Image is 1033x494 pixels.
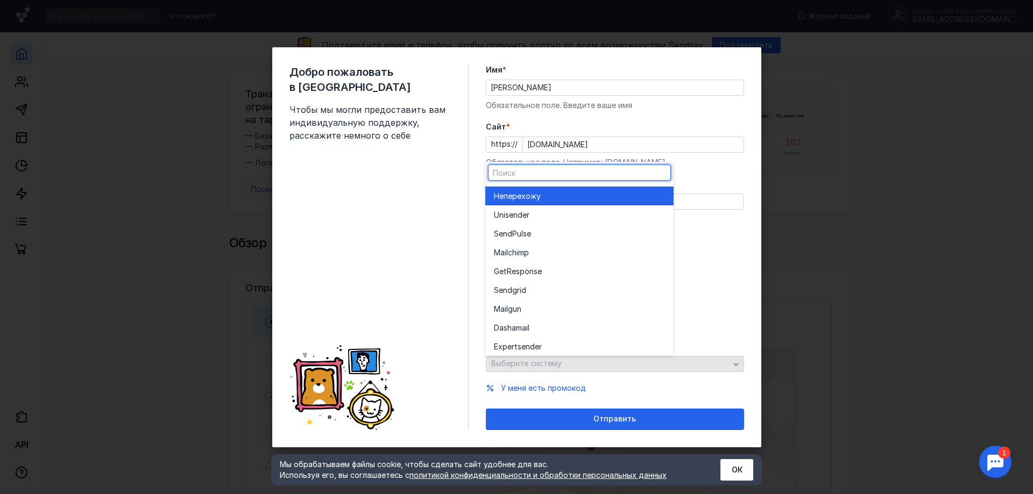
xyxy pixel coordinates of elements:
span: перехожу [504,191,541,202]
span: Sendgr [494,285,520,296]
div: Мы обрабатываем файлы cookie, чтобы сделать сайт удобнее для вас. Используя его, вы соглашаетесь c [280,459,694,481]
button: Неперехожу [485,187,674,205]
span: G [494,266,499,277]
span: SendPuls [494,228,527,239]
button: GetResponse [485,262,674,281]
button: Dashamail [485,318,674,337]
span: Добро пожаловать в [GEOGRAPHIC_DATA] [289,65,451,95]
button: Unisender [485,205,674,224]
span: Имя [486,65,503,75]
button: У меня есть промокод [501,383,586,393]
span: У меня есть промокод [501,383,586,392]
button: ОК [720,459,753,481]
span: id [520,285,526,296]
span: p [524,247,529,258]
span: Ex [494,341,503,352]
div: grid [485,184,674,356]
span: Unisende [494,210,527,220]
div: 1 [24,6,37,18]
span: Mailchim [494,247,524,258]
a: политикой конфиденциальности и обработки персональных данных [409,470,667,479]
button: SendPulse [485,224,674,243]
span: Выберите систему [491,359,562,368]
div: Обязательное поле. Например: [DOMAIN_NAME] [486,157,744,168]
button: Sendgrid [485,281,674,299]
input: Поиск [489,165,670,180]
button: Mailchimp [485,243,674,262]
span: etResponse [499,266,542,277]
span: Dashamai [494,323,528,333]
button: Отправить [486,409,744,430]
button: Выберите систему [486,356,744,372]
span: Чтобы мы могли предоставить вам индивидуальную поддержку, расскажите немного о себе [289,103,451,142]
span: e [527,228,531,239]
span: l [528,323,529,333]
span: pertsender [503,341,542,352]
div: Обязательное поле. Введите ваше имя [486,100,744,111]
span: gun [508,304,521,314]
span: Отправить [593,414,636,424]
span: Cайт [486,121,506,132]
span: r [527,210,529,220]
button: Mailgun [485,299,674,318]
span: Mail [494,304,508,314]
button: Expertsender [485,337,674,356]
span: Не [494,191,504,202]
